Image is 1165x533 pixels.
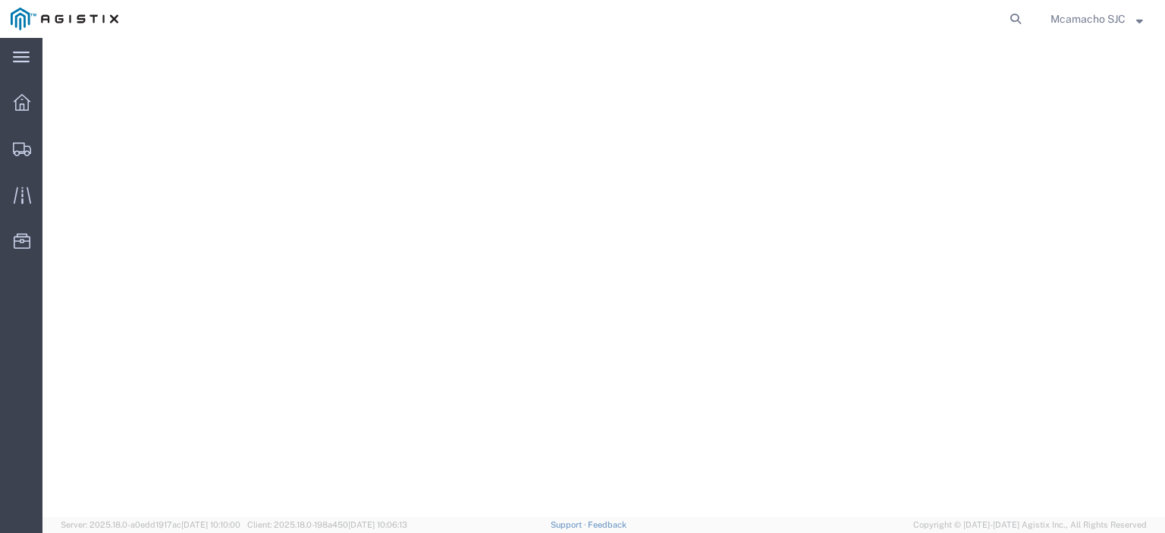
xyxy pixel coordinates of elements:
[588,520,626,529] a: Feedback
[1050,11,1126,27] span: Mcamacho SJC
[11,8,118,30] img: logo
[348,520,407,529] span: [DATE] 10:06:13
[42,38,1165,517] iframe: FS Legacy Container
[181,520,240,529] span: [DATE] 10:10:00
[61,520,240,529] span: Server: 2025.18.0-a0edd1917ac
[1050,10,1144,28] button: Mcamacho SJC
[913,519,1147,531] span: Copyright © [DATE]-[DATE] Agistix Inc., All Rights Reserved
[551,520,589,529] a: Support
[247,520,407,529] span: Client: 2025.18.0-198a450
